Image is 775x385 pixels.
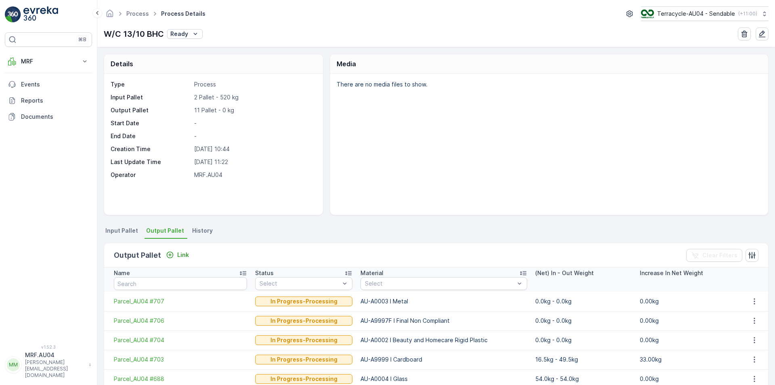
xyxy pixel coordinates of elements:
[177,251,189,259] p: Link
[640,269,703,277] p: Increase In Net Weight
[255,316,352,326] button: In Progress-Processing
[337,59,356,69] p: Media
[114,375,247,383] a: Parcel_AU04 #688
[360,356,527,364] p: AU-A9999 I Cardboard
[146,227,184,235] span: Output Pallet
[360,336,527,344] p: AU-A0002 I Beauty and Homecare Rigid Plastic
[21,57,76,65] p: MRF
[270,297,337,305] p: In Progress-Processing
[111,132,191,140] p: End Date
[114,269,130,277] p: Name
[255,269,274,277] p: Status
[640,297,736,305] p: 0.00kg
[640,356,736,364] p: 33.00kg
[159,10,207,18] span: Process Details
[270,356,337,364] p: In Progress-Processing
[702,251,737,259] p: Clear Filters
[270,317,337,325] p: In Progress-Processing
[360,297,527,305] p: AU-A0003 I Metal
[111,59,133,69] p: Details
[21,113,89,121] p: Documents
[535,269,594,277] p: (Net) In - Out Weight
[535,356,631,364] p: 16.5kg - 49.5kg
[104,28,164,40] p: W/C 13/10 BHC
[535,375,631,383] p: 54.0kg - 54.0kg
[641,6,769,21] button: Terracycle-AU04 - Sendable(+11:00)
[111,80,191,88] p: Type
[114,336,247,344] a: Parcel_AU04 #704
[21,80,89,88] p: Events
[25,351,85,359] p: MRF.AU04
[5,6,21,23] img: logo
[640,336,736,344] p: 0.00kg
[194,106,314,114] p: 11 Pallet - 0 kg
[111,171,191,179] p: Operator
[21,97,89,105] p: Reports
[23,6,58,23] img: logo_light-DOdMpM7g.png
[5,109,92,125] a: Documents
[337,80,760,88] p: There are no media files to show.
[114,297,247,305] a: Parcel_AU04 #707
[25,359,85,379] p: [PERSON_NAME][EMAIL_ADDRESS][DOMAIN_NAME]
[7,358,20,371] div: MM
[111,93,191,101] p: Input Pallet
[114,317,247,325] a: Parcel_AU04 #706
[5,345,92,349] span: v 1.52.3
[194,80,314,88] p: Process
[114,356,247,364] a: Parcel_AU04 #703
[5,351,92,379] button: MMMRF.AU04[PERSON_NAME][EMAIL_ADDRESS][DOMAIN_NAME]
[535,297,631,305] p: 0.0kg - 0.0kg
[738,11,757,17] p: ( +11:00 )
[360,317,527,325] p: AU-A9997F I Final Non Compliant
[255,374,352,384] button: In Progress-Processing
[255,297,352,306] button: In Progress-Processing
[105,227,138,235] span: Input Pallet
[170,30,188,38] p: Ready
[78,36,86,43] p: ⌘B
[641,9,654,18] img: terracycle_logo.png
[535,336,631,344] p: 0.0kg - 0.0kg
[111,119,191,127] p: Start Date
[5,93,92,109] a: Reports
[192,227,213,235] span: History
[360,375,527,383] p: AU-A0004 I Glass
[114,250,161,261] p: Output Pallet
[255,335,352,345] button: In Progress-Processing
[640,317,736,325] p: 0.00kg
[260,280,340,288] p: Select
[163,250,192,260] button: Link
[270,336,337,344] p: In Progress-Processing
[686,249,742,262] button: Clear Filters
[255,355,352,364] button: In Progress-Processing
[114,277,247,290] input: Search
[270,375,337,383] p: In Progress-Processing
[194,145,314,153] p: [DATE] 10:44
[111,158,191,166] p: Last Update Time
[194,93,314,101] p: 2 Pallet - 520 kg
[126,10,149,17] a: Process
[111,145,191,153] p: Creation Time
[365,280,515,288] p: Select
[194,132,314,140] p: -
[105,12,114,19] a: Homepage
[194,119,314,127] p: -
[640,375,736,383] p: 0.00kg
[5,76,92,93] a: Events
[5,53,92,69] button: MRF
[111,106,191,114] p: Output Pallet
[657,10,735,18] p: Terracycle-AU04 - Sendable
[194,158,314,166] p: [DATE] 11:22
[194,171,314,179] p: MRF.AU04
[360,269,383,277] p: Material
[167,29,203,39] button: Ready
[535,317,631,325] p: 0.0kg - 0.0kg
